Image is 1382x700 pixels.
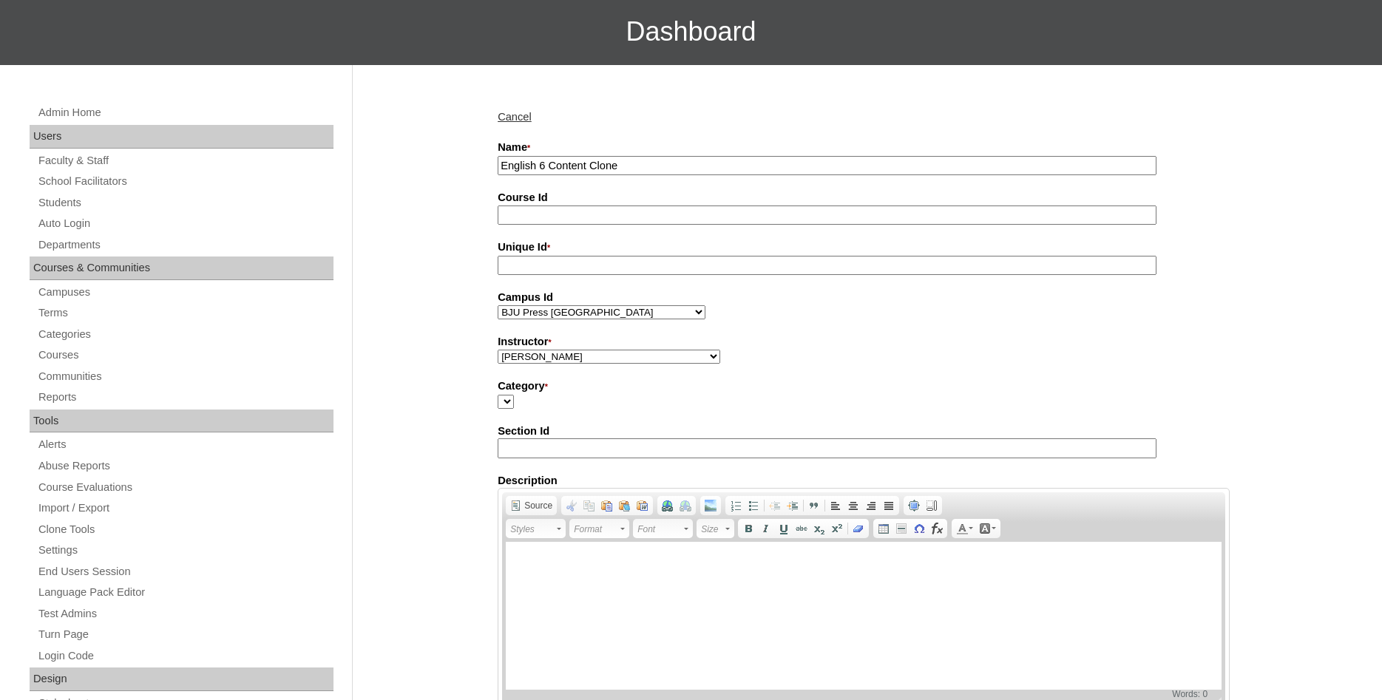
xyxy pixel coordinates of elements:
[37,647,333,665] a: Login Code
[498,334,1230,350] label: Instructor
[498,140,1230,156] label: Name
[910,520,928,537] a: Insert Special Character
[637,520,682,538] span: Font
[1169,688,1210,699] span: Words: 0
[598,497,616,514] a: Paste
[850,520,867,537] a: Remove Format
[757,520,775,537] a: Italic
[37,541,333,560] a: Settings
[37,172,333,191] a: School Facilitators
[1169,688,1210,699] div: Statistics
[498,290,1230,305] label: Campus Id
[510,520,555,538] span: Styles
[633,519,693,538] a: Font
[506,519,566,538] a: Styles
[928,520,946,537] a: Insert Equation
[677,497,694,514] a: Unlink
[30,125,333,149] div: Users
[498,239,1230,256] label: Unique Id
[862,497,880,514] a: Align Right
[739,520,757,537] a: Bold
[634,497,651,514] a: Paste from Word
[37,346,333,364] a: Courses
[37,152,333,170] a: Faculty & Staff
[498,190,1230,205] label: Course Id
[745,497,762,514] a: Insert/Remove Bulleted List
[701,520,723,538] span: Size
[37,367,333,386] a: Communities
[892,520,910,537] a: Insert Horizontal Line
[37,457,333,475] a: Abuse Reports
[844,497,862,514] a: Center
[563,497,580,514] a: Cut
[498,378,1230,395] label: Category
[37,194,333,212] a: Students
[37,520,333,539] a: Clone Tools
[522,500,552,512] span: Source
[569,519,629,538] a: Format
[953,520,976,537] a: Text Color
[37,563,333,581] a: End Users Session
[976,520,999,537] a: Background Color
[805,497,823,514] a: Block Quote
[827,497,844,514] a: Align Left
[37,304,333,322] a: Terms
[507,497,555,514] a: Source
[793,520,810,537] a: Strike Through
[702,497,719,514] a: Add Image
[37,103,333,122] a: Admin Home
[37,283,333,302] a: Campuses
[506,542,1222,690] iframe: Rich Text Editor, Description
[697,519,734,538] a: Size
[30,667,333,691] div: Design
[37,499,333,517] a: Import / Export
[498,424,1230,439] label: Section Id
[775,520,793,537] a: Underline
[905,497,923,514] a: Maximize
[37,325,333,344] a: Categories
[616,497,634,514] a: Paste as plain text
[766,497,784,514] a: Decrease Indent
[37,478,333,497] a: Course Evaluations
[37,625,333,644] a: Turn Page
[498,111,532,123] a: Cancel
[828,520,846,537] a: Superscript
[784,497,802,514] a: Increase Indent
[659,497,677,514] a: Link
[37,583,333,602] a: Language Pack Editor
[37,214,333,233] a: Auto Login
[498,473,1230,489] label: Description
[30,410,333,433] div: Tools
[37,435,333,454] a: Alerts
[875,520,892,537] a: Table
[810,520,828,537] a: Subscript
[727,497,745,514] a: Insert/Remove Numbered List
[30,256,333,280] div: Courses & Communities
[580,497,598,514] a: Copy
[880,497,898,514] a: Justify
[37,236,333,254] a: Departments
[574,520,618,538] span: Format
[37,605,333,623] a: Test Admins
[923,497,941,514] a: Show Blocks
[37,388,333,407] a: Reports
